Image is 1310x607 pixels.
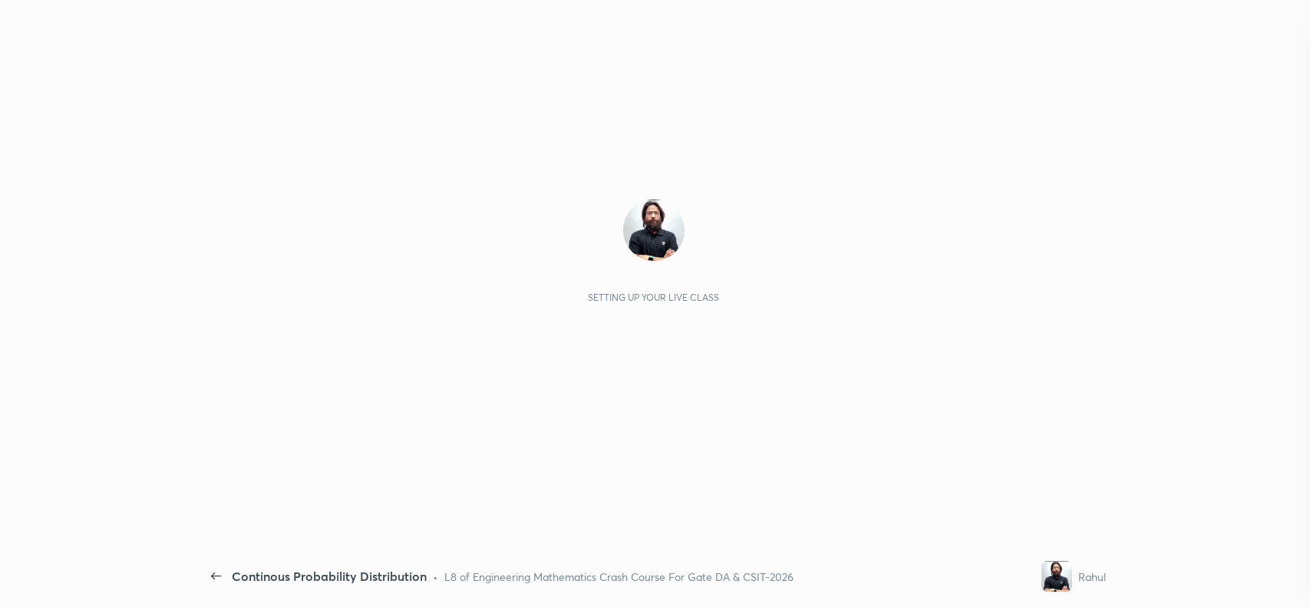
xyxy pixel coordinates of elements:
img: e00dc300a4f7444a955e410797683dbd.jpg [623,200,685,261]
div: Setting up your live class [588,292,719,303]
div: • [433,569,438,585]
div: Rahul [1078,569,1106,585]
div: L8 of Engineering Mathematics Crash Course For Gate DA & CSIT-2026 [444,569,794,585]
img: e00dc300a4f7444a955e410797683dbd.jpg [1041,561,1072,592]
div: Continous Probability Distribution [232,567,427,586]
